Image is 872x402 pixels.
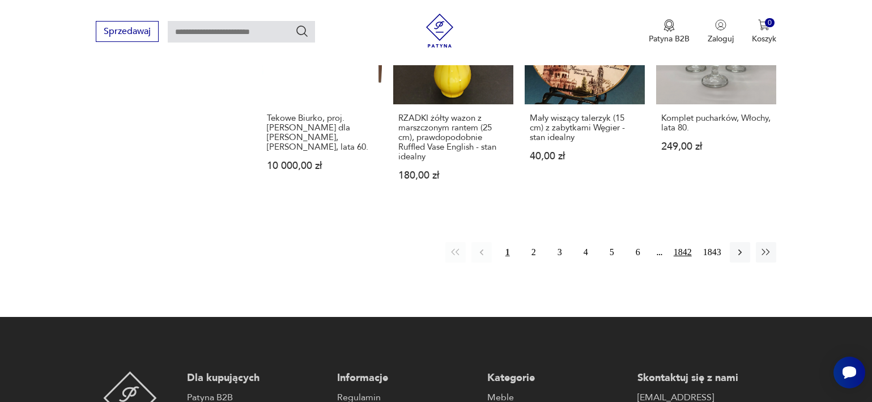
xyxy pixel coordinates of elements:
[661,113,771,133] h3: Komplet pucharków, Włochy, lata 80.
[649,33,690,44] p: Patyna B2B
[550,242,570,263] button: 3
[833,357,865,388] iframe: Smartsupp widget button
[267,161,377,171] p: 10 000,00 zł
[663,19,675,32] img: Ikona medalu
[671,242,695,263] button: 1842
[649,19,690,44] button: Patyna B2B
[637,371,776,385] p: Skontaktuj się z nami
[649,19,690,44] a: Ikona medaluPatyna B2B
[708,33,734,44] p: Zaloguj
[752,19,776,44] button: 0Koszyk
[530,113,640,142] h3: Mały wiszący talerzyk (15 cm) z zabytkami Węgier - stan idealny
[398,171,508,180] p: 180,00 zł
[530,151,640,161] p: 40,00 zł
[708,19,734,44] button: Zaloguj
[398,113,508,162] h3: RZADKI żółty wazon z marszczonym rantem (25 cm), prawdopodobnie Ruffled Vase English - stan idealny
[576,242,596,263] button: 4
[524,242,544,263] button: 2
[661,142,771,151] p: 249,00 zł
[487,371,626,385] p: Kategorie
[96,21,159,42] button: Sprzedawaj
[602,242,622,263] button: 5
[423,14,457,48] img: Patyna - sklep z meblami i dekoracjami vintage
[628,242,648,263] button: 6
[267,113,377,152] h3: Tekowe Biurko, proj. [PERSON_NAME] dla [PERSON_NAME], [PERSON_NAME], lata 60.
[295,24,309,38] button: Szukaj
[96,28,159,36] a: Sprzedawaj
[497,242,518,263] button: 1
[758,19,769,31] img: Ikona koszyka
[187,371,326,385] p: Dla kupujących
[765,18,775,28] div: 0
[715,19,726,31] img: Ikonka użytkownika
[752,33,776,44] p: Koszyk
[700,242,724,263] button: 1843
[337,371,476,385] p: Informacje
